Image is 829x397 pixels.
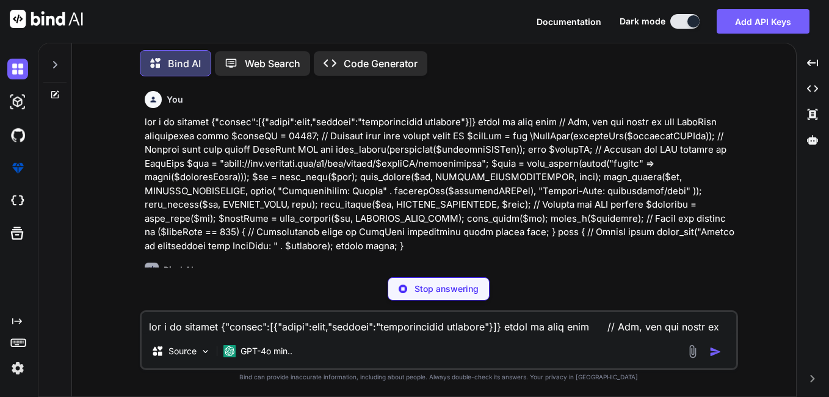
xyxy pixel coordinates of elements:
button: Add API Keys [717,9,809,34]
img: darkAi-studio [7,92,28,112]
p: Bind can provide inaccurate information, including about people. Always double-check its answers.... [140,373,738,382]
img: attachment [686,344,700,359]
img: Bind AI [10,10,83,28]
p: GPT-4o min.. [241,345,292,357]
img: githubDark [7,125,28,145]
p: Web Search [245,56,300,71]
img: cloudideIcon [7,191,28,211]
p: Code Generator [344,56,418,71]
h6: You [167,93,183,106]
img: darkChat [7,59,28,79]
p: lor i do sitamet {"consec":[{"adipi":elit,"seddoei":"temporincidid utlabore"}]} etdol ma aliq eni... [145,115,736,253]
img: premium [7,158,28,178]
img: GPT-4o mini [223,345,236,357]
span: Documentation [537,16,601,27]
p: Bind AI [168,56,201,71]
h6: Bind AI [164,264,194,276]
p: Source [168,345,197,357]
span: Dark mode [620,15,665,27]
img: settings [7,358,28,379]
p: Stop answering [415,283,479,295]
img: icon [709,346,722,358]
button: Documentation [537,15,601,28]
img: Pick Models [200,346,211,357]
